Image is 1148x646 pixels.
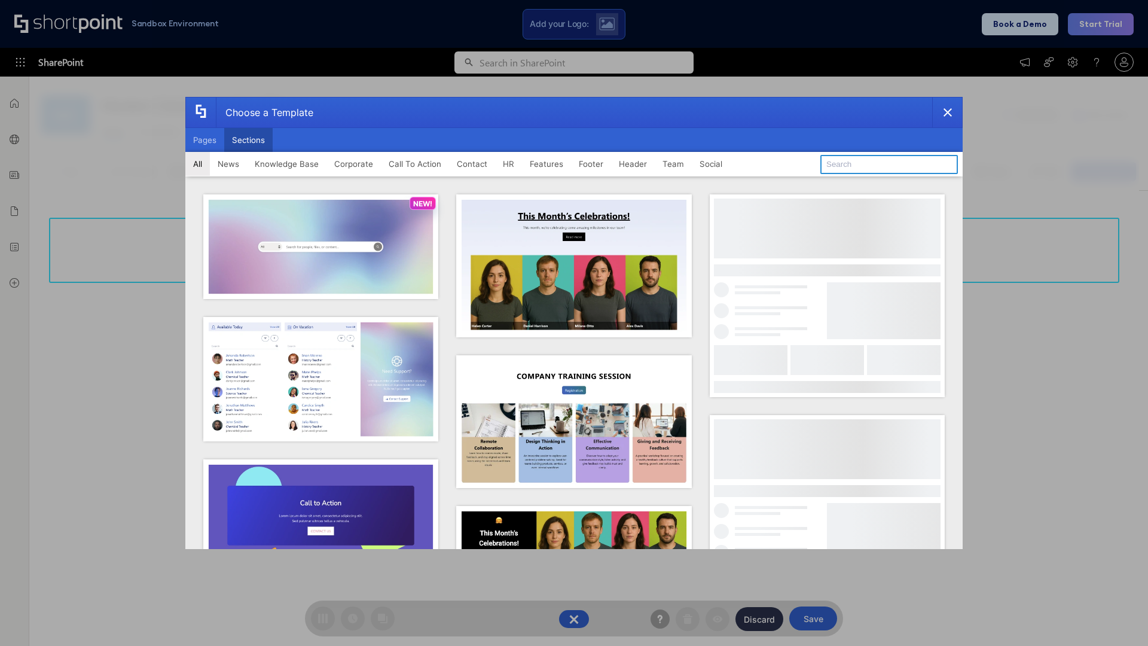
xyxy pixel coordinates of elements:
button: Header [611,152,655,176]
div: Choose a Template [216,97,313,127]
button: Features [522,152,571,176]
div: template selector [185,97,963,549]
button: Corporate [326,152,381,176]
button: Pages [185,128,224,152]
button: Call To Action [381,152,449,176]
iframe: Chat Widget [1088,589,1148,646]
button: All [185,152,210,176]
button: Knowledge Base [247,152,326,176]
button: Contact [449,152,495,176]
button: News [210,152,247,176]
input: Search [820,155,958,174]
button: Team [655,152,692,176]
button: Footer [571,152,611,176]
button: Social [692,152,730,176]
button: Sections [224,128,273,152]
p: NEW! [413,199,432,208]
button: HR [495,152,522,176]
